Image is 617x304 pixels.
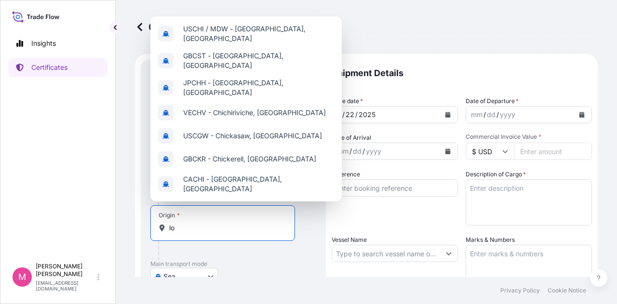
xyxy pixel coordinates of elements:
[466,133,592,141] span: Commercial Invoice Value
[336,145,349,157] div: month,
[574,107,590,122] button: Calendar
[466,96,519,106] span: Date of Departure
[342,109,345,120] div: /
[466,170,526,179] label: Description of Cargo
[183,51,334,70] span: GBCST - [GEOGRAPHIC_DATA], [GEOGRAPHIC_DATA]
[18,272,26,282] span: M
[159,211,180,219] div: Origin
[150,260,316,268] p: Main transport mode
[548,287,586,294] p: Cookie Notice
[362,145,365,157] div: /
[332,96,363,106] span: Issue date
[496,109,499,120] div: /
[31,39,56,48] p: Insights
[150,268,218,285] button: Select transport
[440,245,457,262] button: Show suggestions
[355,109,358,120] div: /
[183,154,316,164] span: GBCKR - Chickerell, [GEOGRAPHIC_DATA]
[183,131,322,141] span: USCGW - Chickasaw, [GEOGRAPHIC_DATA]
[486,109,496,120] div: day,
[470,109,483,120] div: month,
[183,174,334,194] span: CACHI - [GEOGRAPHIC_DATA], [GEOGRAPHIC_DATA]
[345,109,355,120] div: day,
[499,109,516,120] div: year,
[440,144,456,159] button: Calendar
[352,145,362,157] div: day,
[183,78,334,97] span: JPCHH - [GEOGRAPHIC_DATA], [GEOGRAPHIC_DATA]
[466,235,515,245] label: Marks & Numbers
[365,145,382,157] div: year,
[358,109,376,120] div: year,
[440,107,456,122] button: Calendar
[332,245,440,262] input: Type to search vessel name or IMO
[36,280,95,291] p: [EMAIL_ADDRESS][DOMAIN_NAME]
[332,235,367,245] label: Vessel Name
[483,109,486,120] div: /
[349,145,352,157] div: /
[31,63,67,72] p: Certificates
[150,16,342,201] div: Show suggestions
[135,19,247,35] p: Get a Certificate
[332,60,592,87] p: Shipment Details
[36,263,95,278] p: [PERSON_NAME] [PERSON_NAME]
[163,272,175,281] span: Sea
[169,223,283,233] input: Origin
[332,179,458,197] input: Enter booking reference
[514,143,592,160] input: Enter amount
[332,170,360,179] label: Reference
[332,133,371,143] span: Date of Arrival
[183,24,334,43] span: USCHI / MDW - [GEOGRAPHIC_DATA], [GEOGRAPHIC_DATA]
[183,108,326,118] span: VECHV - Chichiriviche, [GEOGRAPHIC_DATA]
[500,287,540,294] p: Privacy Policy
